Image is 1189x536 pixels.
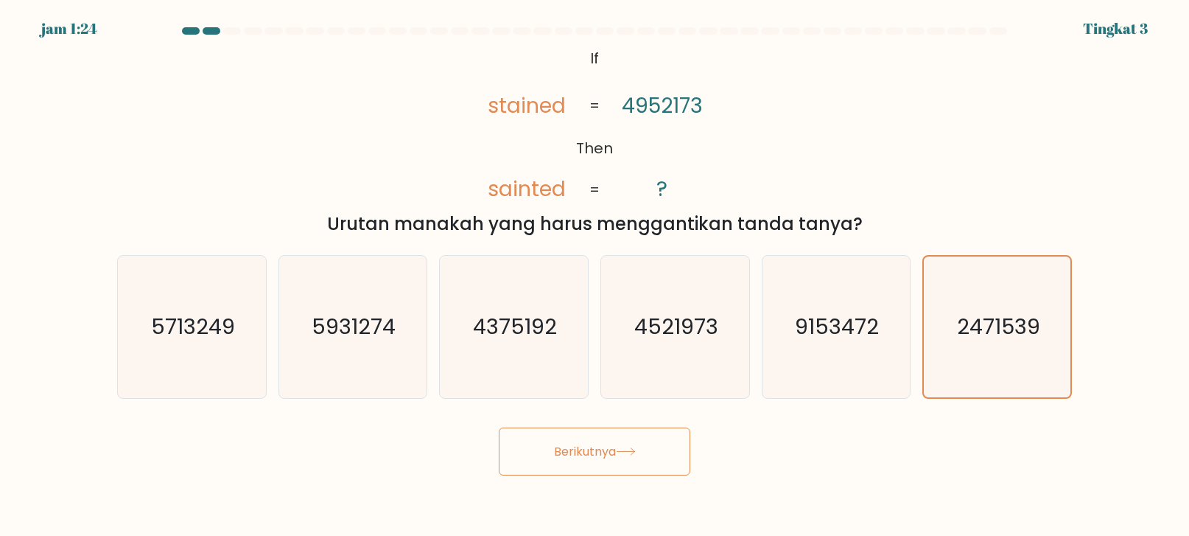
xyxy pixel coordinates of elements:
[151,312,235,341] text: 5713249
[327,212,863,236] font: Urutan manakah yang harus menggantikan tanda tanya?
[488,91,566,120] tspan: stained
[474,312,558,341] text: 4375192
[590,48,599,69] tspan: If
[41,18,97,38] font: jam 1:24
[554,443,616,460] font: Berikutnya
[589,95,600,116] tspan: =
[488,174,566,203] tspan: sainted
[622,91,703,120] tspan: 4952173
[1083,18,1148,38] font: Tingkat 3
[657,174,668,203] tspan: ?
[576,138,613,159] tspan: Then
[589,179,600,200] tspan: =
[796,312,880,341] text: 9153472
[499,428,690,476] button: Berikutnya
[312,312,396,341] text: 5931274
[957,312,1040,341] text: 2471539
[634,312,718,341] text: 4521973
[464,44,725,205] svg: @import url('[URL][DOMAIN_NAME]);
